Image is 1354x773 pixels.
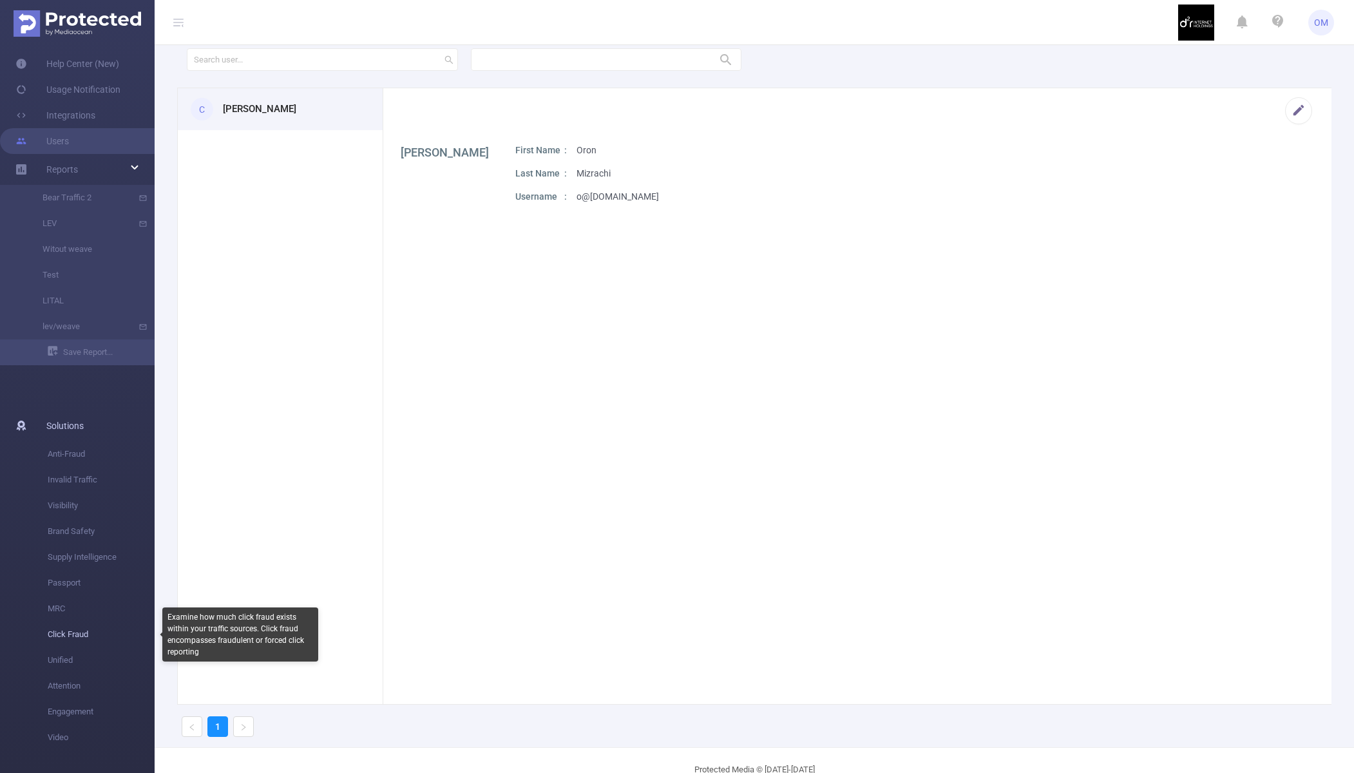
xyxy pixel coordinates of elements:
[240,723,247,731] i: icon: right
[15,77,120,102] a: Usage Notification
[223,102,296,117] h3: [PERSON_NAME]
[26,211,139,236] a: LEV
[182,716,202,737] li: Previous Page
[15,102,95,128] a: Integrations
[46,413,84,439] span: Solutions
[26,288,139,314] a: LITAL
[444,55,453,64] i: icon: search
[162,607,318,662] div: Examine how much click fraud exists within your traffic sources. Click fraud encompasses fraudule...
[26,185,139,211] a: Bear Traffic 2
[515,190,567,204] p: Username
[187,48,457,71] input: Search user...
[48,493,155,519] span: Visibility
[188,723,196,731] i: icon: left
[48,673,155,699] span: Attention
[48,725,155,750] span: Video
[515,144,567,157] p: First Name
[26,262,139,288] a: Test
[233,716,254,737] li: Next Page
[14,10,141,37] img: Protected Media
[199,97,205,122] span: C
[48,596,155,622] span: MRC
[48,622,155,647] span: Click Fraud
[48,467,155,493] span: Invalid Traffic
[1314,10,1328,35] span: OM
[48,519,155,544] span: Brand Safety
[515,167,567,180] p: Last Name
[48,441,155,467] span: Anti-Fraud
[577,144,596,157] p: Oron
[46,164,78,175] span: Reports
[26,314,139,339] a: lev/weave
[577,190,659,204] p: o@[DOMAIN_NAME]
[48,699,155,725] span: Engagement
[48,339,155,365] a: Save Report...
[208,717,227,736] a: 1
[48,647,155,673] span: Unified
[46,157,78,182] a: Reports
[48,570,155,596] span: Passport
[15,128,69,154] a: Users
[48,544,155,570] span: Supply Intelligence
[577,167,611,180] p: Mizrachi
[26,236,139,262] a: Witout weave
[15,51,119,77] a: Help Center (New)
[401,144,489,161] h1: [PERSON_NAME]
[207,716,228,737] li: 1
